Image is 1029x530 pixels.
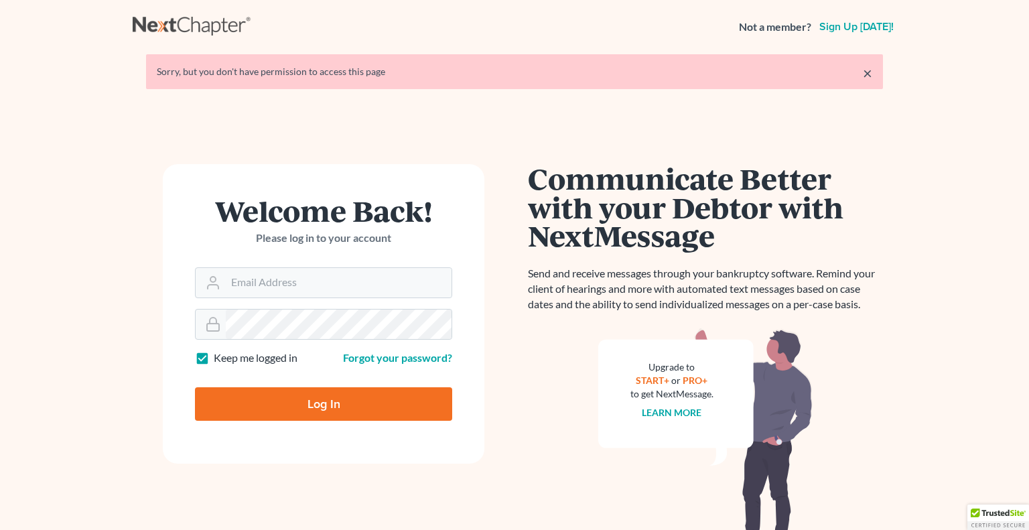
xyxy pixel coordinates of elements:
[863,65,872,81] a: ×
[672,375,681,386] span: or
[157,65,872,78] div: Sorry, but you don't have permission to access this page
[817,21,896,32] a: Sign up [DATE]!
[195,230,452,246] p: Please log in to your account
[636,375,670,386] a: START+
[683,375,708,386] a: PRO+
[528,164,883,250] h1: Communicate Better with your Debtor with NextMessage
[739,19,811,35] strong: Not a member?
[195,387,452,421] input: Log In
[630,387,713,401] div: to get NextMessage.
[528,266,883,312] p: Send and receive messages through your bankruptcy software. Remind your client of hearings and mo...
[343,351,452,364] a: Forgot your password?
[967,505,1029,530] div: TrustedSite Certified
[226,268,452,297] input: Email Address
[630,360,713,374] div: Upgrade to
[214,350,297,366] label: Keep me logged in
[642,407,702,418] a: Learn more
[195,196,452,225] h1: Welcome Back!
